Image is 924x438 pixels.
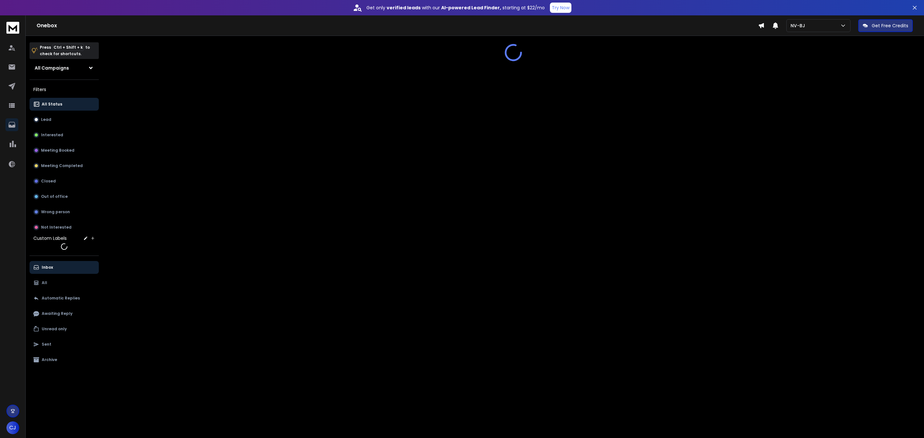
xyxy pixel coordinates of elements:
[30,144,99,157] button: Meeting Booked
[552,4,569,11] p: Try Now
[42,265,53,270] p: Inbox
[6,421,19,434] button: CJ
[30,307,99,320] button: Awaiting Reply
[41,117,51,122] p: Lead
[37,22,758,29] h1: Onebox
[30,276,99,289] button: All
[42,102,62,107] p: All Status
[41,163,83,168] p: Meeting Completed
[30,338,99,351] button: Sent
[30,175,99,188] button: Closed
[30,85,99,94] h3: Filters
[35,65,69,71] h1: All Campaigns
[41,132,63,138] p: Interested
[30,261,99,274] button: Inbox
[33,235,67,241] h3: Custom Labels
[42,280,47,285] p: All
[441,4,501,11] strong: AI-powered Lead Finder,
[30,206,99,218] button: Wrong person
[41,148,74,153] p: Meeting Booked
[30,129,99,141] button: Interested
[41,209,70,215] p: Wrong person
[41,194,68,199] p: Out of office
[30,221,99,234] button: Not Interested
[53,44,84,51] span: Ctrl + Shift + k
[42,357,57,362] p: Archive
[42,326,67,332] p: Unread only
[30,113,99,126] button: Lead
[41,225,72,230] p: Not Interested
[42,342,51,347] p: Sent
[30,98,99,111] button: All Status
[30,190,99,203] button: Out of office
[550,3,571,13] button: Try Now
[42,311,73,316] p: Awaiting Reply
[387,4,421,11] strong: verified leads
[30,353,99,366] button: Archive
[30,159,99,172] button: Meeting Completed
[41,179,56,184] p: Closed
[6,22,19,34] img: logo
[791,22,808,29] p: NV-BJ
[42,296,80,301] p: Automatic Replies
[30,323,99,335] button: Unread only
[872,22,908,29] p: Get Free Credits
[40,44,90,57] p: Press to check for shortcuts.
[30,292,99,305] button: Automatic Replies
[858,19,913,32] button: Get Free Credits
[30,62,99,74] button: All Campaigns
[366,4,545,11] p: Get only with our starting at $22/mo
